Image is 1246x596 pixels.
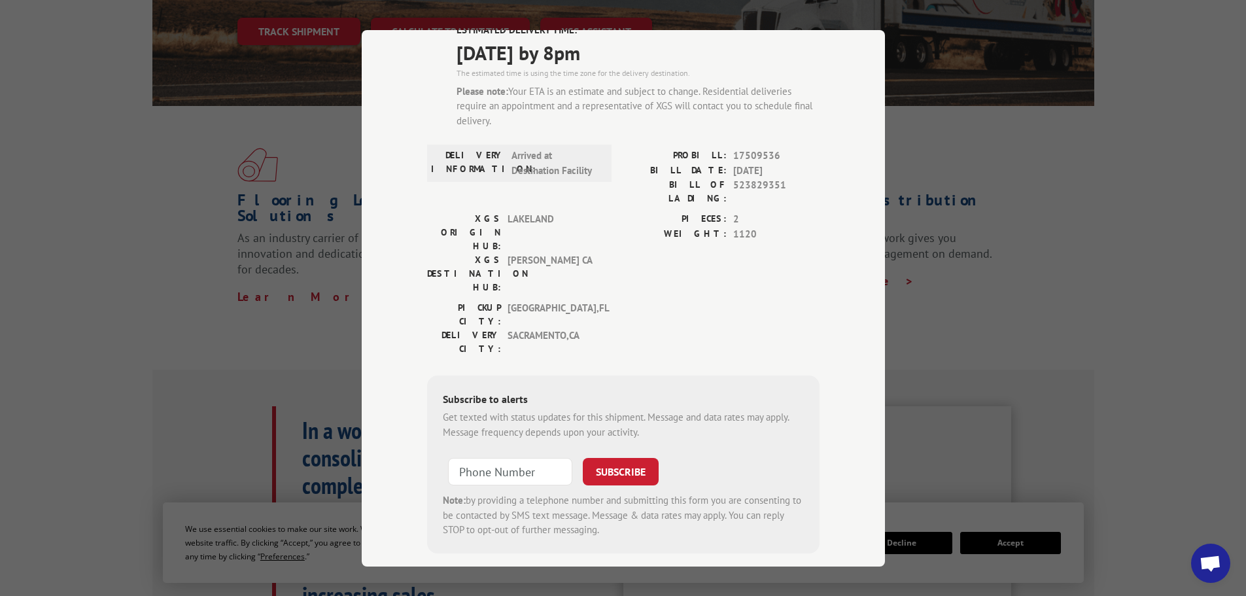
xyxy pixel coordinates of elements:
span: [DATE] [733,163,820,178]
label: BILL OF LADING: [623,178,727,205]
a: Open chat [1191,544,1230,583]
div: Subscribe to alerts [443,391,804,410]
span: [DATE] by 8pm [457,37,820,67]
div: Get texted with status updates for this shipment. Message and data rates may apply. Message frequ... [443,410,804,440]
span: [PERSON_NAME] CA [508,253,596,294]
strong: Please note: [457,84,508,97]
strong: Note: [443,494,466,506]
label: XGS ORIGIN HUB: [427,212,501,253]
button: SUBSCRIBE [583,458,659,485]
span: Arrived at Destination Facility [511,149,600,178]
span: LAKELAND [508,212,596,253]
span: SACRAMENTO , CA [508,328,596,356]
span: 1120 [733,226,820,241]
input: Phone Number [448,458,572,485]
label: WEIGHT: [623,226,727,241]
div: by providing a telephone number and submitting this form you are consenting to be contacted by SM... [443,493,804,538]
div: Your ETA is an estimate and subject to change. Residential deliveries require an appointment and ... [457,84,820,128]
label: PICKUP CITY: [427,301,501,328]
label: PROBILL: [623,149,727,164]
span: [GEOGRAPHIC_DATA] , FL [508,301,596,328]
label: XGS DESTINATION HUB: [427,253,501,294]
div: The estimated time is using the time zone for the delivery destination. [457,67,820,79]
label: DELIVERY INFORMATION: [431,149,505,178]
label: BILL DATE: [623,163,727,178]
span: 523829351 [733,178,820,205]
label: ESTIMATED DELIVERY TIME: [457,23,820,38]
span: 17509536 [733,149,820,164]
label: DELIVERY CITY: [427,328,501,356]
span: 2 [733,212,820,227]
label: PIECES: [623,212,727,227]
